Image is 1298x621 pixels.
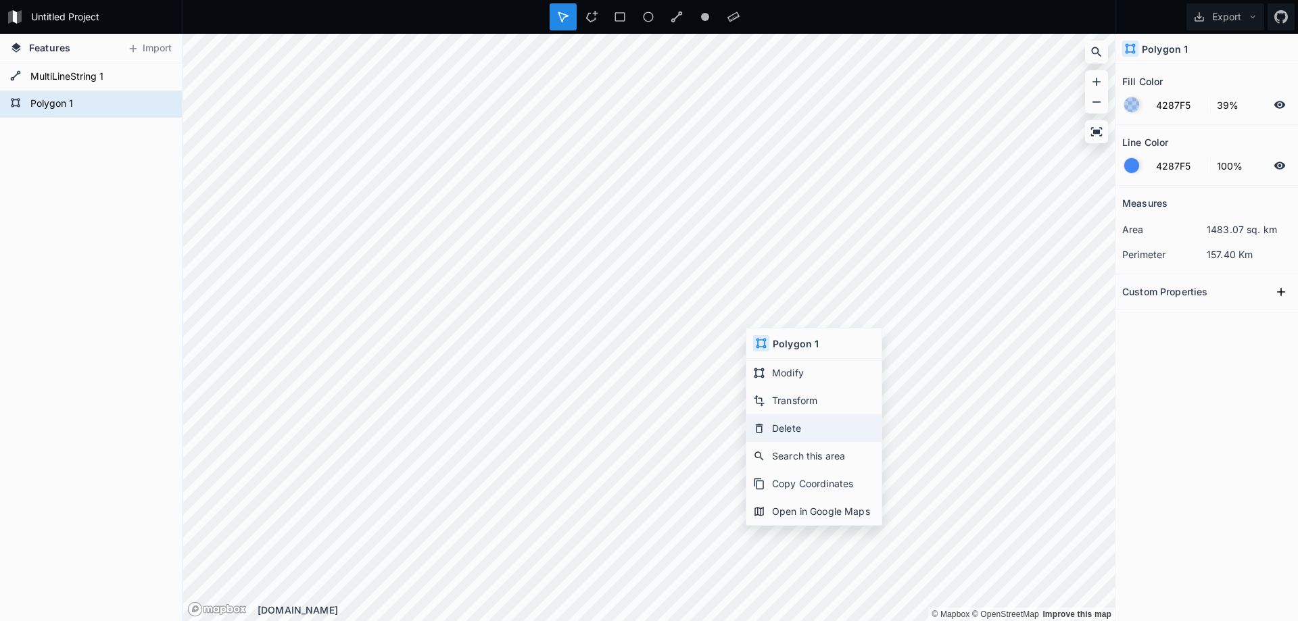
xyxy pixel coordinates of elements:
[1122,193,1168,214] h2: Measures
[746,442,882,470] div: Search this area
[773,337,819,351] h4: Polygon 1
[187,601,247,617] a: Mapbox logo
[746,414,882,442] div: Delete
[1207,247,1291,262] dd: 157.40 Km
[746,387,882,414] div: Transform
[746,359,882,387] div: Modify
[932,610,969,619] a: Mapbox
[1122,71,1163,92] h2: Fill Color
[120,38,178,59] button: Import
[972,610,1039,619] a: OpenStreetMap
[258,603,1115,617] div: [DOMAIN_NAME]
[1122,132,1168,153] h2: Line Color
[29,41,70,55] span: Features
[1186,3,1264,30] button: Export
[1122,281,1207,302] h2: Custom Properties
[1122,247,1207,262] dt: perimeter
[746,470,882,497] div: Copy Coordinates
[1142,42,1188,56] h4: Polygon 1
[1042,610,1111,619] a: Map feedback
[746,497,882,525] div: Open in Google Maps
[1207,222,1291,237] dd: 1483.07 sq. km
[1122,222,1207,237] dt: area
